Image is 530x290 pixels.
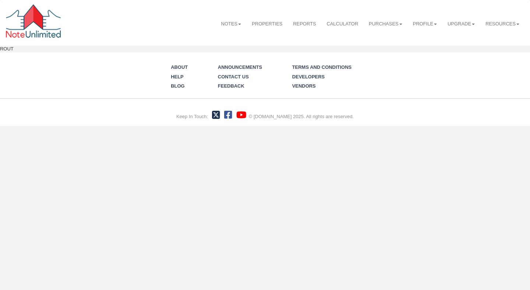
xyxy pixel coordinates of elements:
a: Contact Us [218,74,249,79]
a: Terms and Conditions [292,64,351,70]
a: Help [171,74,184,79]
a: Vendors [292,83,316,89]
a: Resources [480,15,525,33]
a: Reports [288,15,321,33]
a: Feedback [218,83,244,89]
div: Keep In Touch: [176,113,208,120]
a: Notes [216,15,247,33]
a: Calculator [321,15,364,33]
a: Blog [171,83,184,89]
a: Developers [292,74,325,79]
div: © [DOMAIN_NAME] 2025. All rights are reserved. [249,113,354,120]
a: About [171,64,188,70]
a: Announcements [218,64,262,70]
a: Profile [407,15,442,33]
a: Purchases [364,15,408,33]
a: Properties [247,15,288,33]
a: Upgrade [442,15,480,33]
